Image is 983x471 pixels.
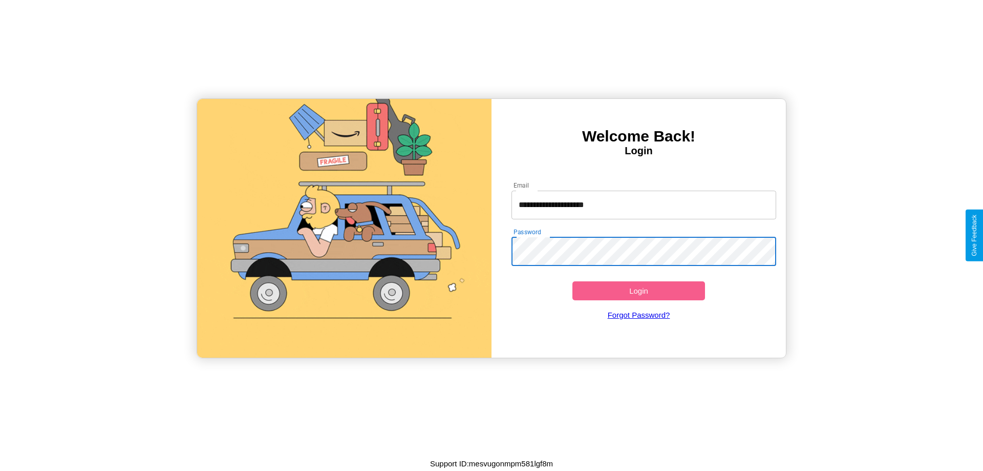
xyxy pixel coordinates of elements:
[491,145,786,157] h4: Login
[506,300,772,330] a: Forgot Password?
[491,128,786,145] h3: Welcome Back!
[514,228,541,236] label: Password
[572,281,705,300] button: Login
[197,99,491,358] img: gif
[514,181,529,190] label: Email
[430,457,553,470] p: Support ID: mesvugonmpm581lgf8m
[971,215,978,256] div: Give Feedback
